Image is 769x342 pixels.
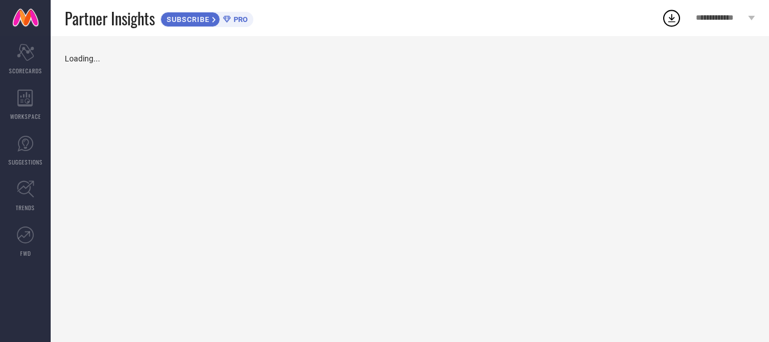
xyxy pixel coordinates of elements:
span: Partner Insights [65,7,155,30]
span: PRO [231,15,248,24]
div: Open download list [661,8,682,28]
span: WORKSPACE [10,112,41,121]
span: SUBSCRIBE [161,15,212,24]
span: SCORECARDS [9,66,42,75]
span: FWD [20,249,31,257]
a: SUBSCRIBEPRO [160,9,253,27]
span: TRENDS [16,203,35,212]
span: Loading... [65,54,100,63]
span: SUGGESTIONS [8,158,43,166]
